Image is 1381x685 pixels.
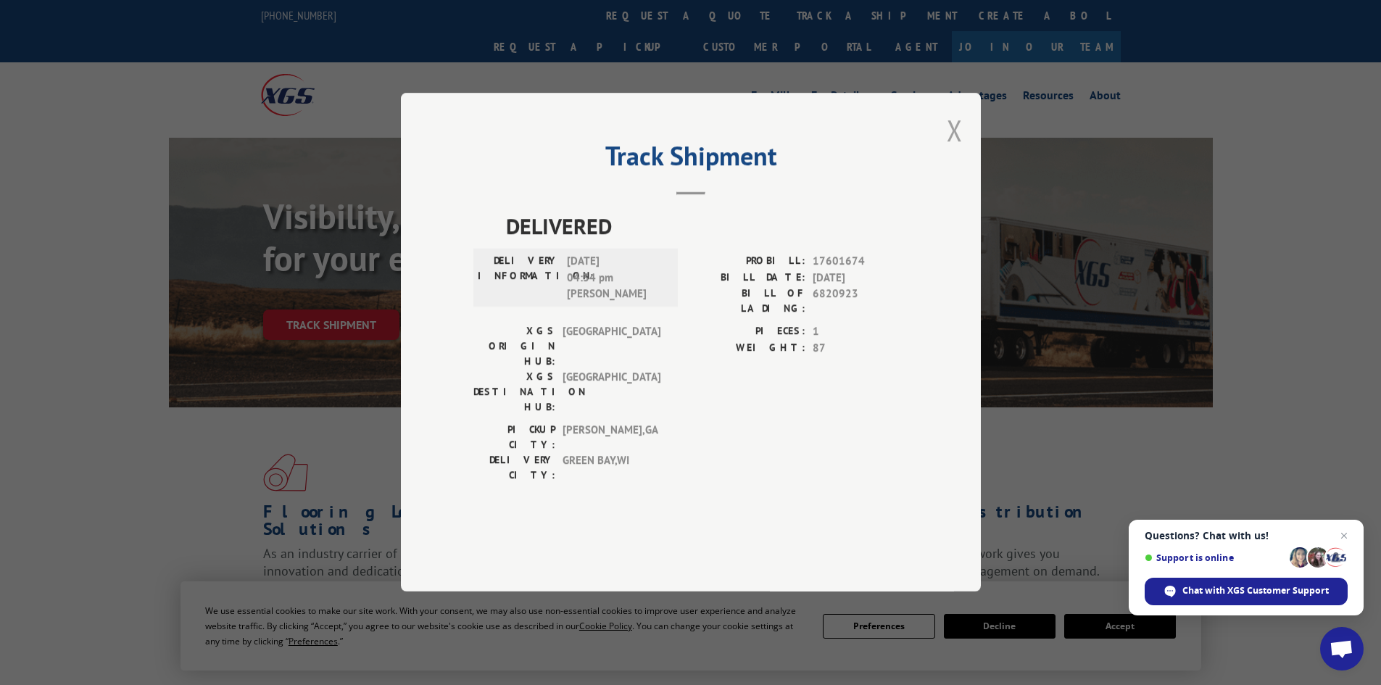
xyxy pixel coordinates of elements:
[506,210,908,243] span: DELIVERED
[813,324,908,341] span: 1
[813,254,908,270] span: 17601674
[478,254,560,303] label: DELIVERY INFORMATION:
[1145,552,1285,563] span: Support is online
[473,324,555,370] label: XGS ORIGIN HUB:
[567,254,665,303] span: [DATE] 04:34 pm [PERSON_NAME]
[691,324,805,341] label: PIECES:
[691,254,805,270] label: PROBILL:
[1145,530,1348,541] span: Questions? Chat with us!
[563,423,660,453] span: [PERSON_NAME] , GA
[563,453,660,483] span: GREEN BAY , WI
[813,270,908,286] span: [DATE]
[563,324,660,370] span: [GEOGRAPHIC_DATA]
[691,270,805,286] label: BILL DATE:
[691,286,805,317] label: BILL OF LADING:
[1335,527,1353,544] span: Close chat
[1320,627,1364,671] div: Open chat
[947,111,963,149] button: Close modal
[691,340,805,357] label: WEIGHT:
[473,146,908,173] h2: Track Shipment
[473,370,555,415] label: XGS DESTINATION HUB:
[1145,578,1348,605] div: Chat with XGS Customer Support
[813,340,908,357] span: 87
[1182,584,1329,597] span: Chat with XGS Customer Support
[473,423,555,453] label: PICKUP CITY:
[473,453,555,483] label: DELIVERY CITY:
[813,286,908,317] span: 6820923
[563,370,660,415] span: [GEOGRAPHIC_DATA]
